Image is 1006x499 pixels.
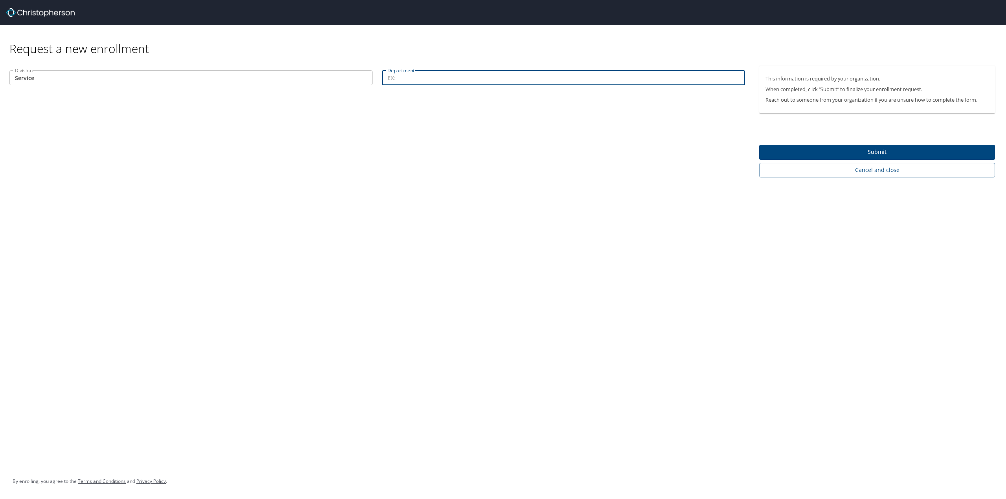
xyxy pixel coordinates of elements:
[766,86,989,93] p: When completed, click “Submit” to finalize your enrollment request.
[759,163,995,177] button: Cancel and close
[766,75,989,82] p: This information is required by your organization.
[9,25,1001,56] div: Request a new enrollment
[759,145,995,160] button: Submit
[766,147,989,157] span: Submit
[136,478,166,484] a: Privacy Policy
[6,8,75,17] img: cbt logo
[766,96,989,104] p: Reach out to someone from your organization if you are unsure how to complete the form.
[766,165,989,175] span: Cancel and close
[78,478,126,484] a: Terms and Conditions
[13,472,167,491] div: By enrolling, you agree to the and .
[9,70,373,85] input: EX: Corporate
[382,70,745,85] input: EX:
